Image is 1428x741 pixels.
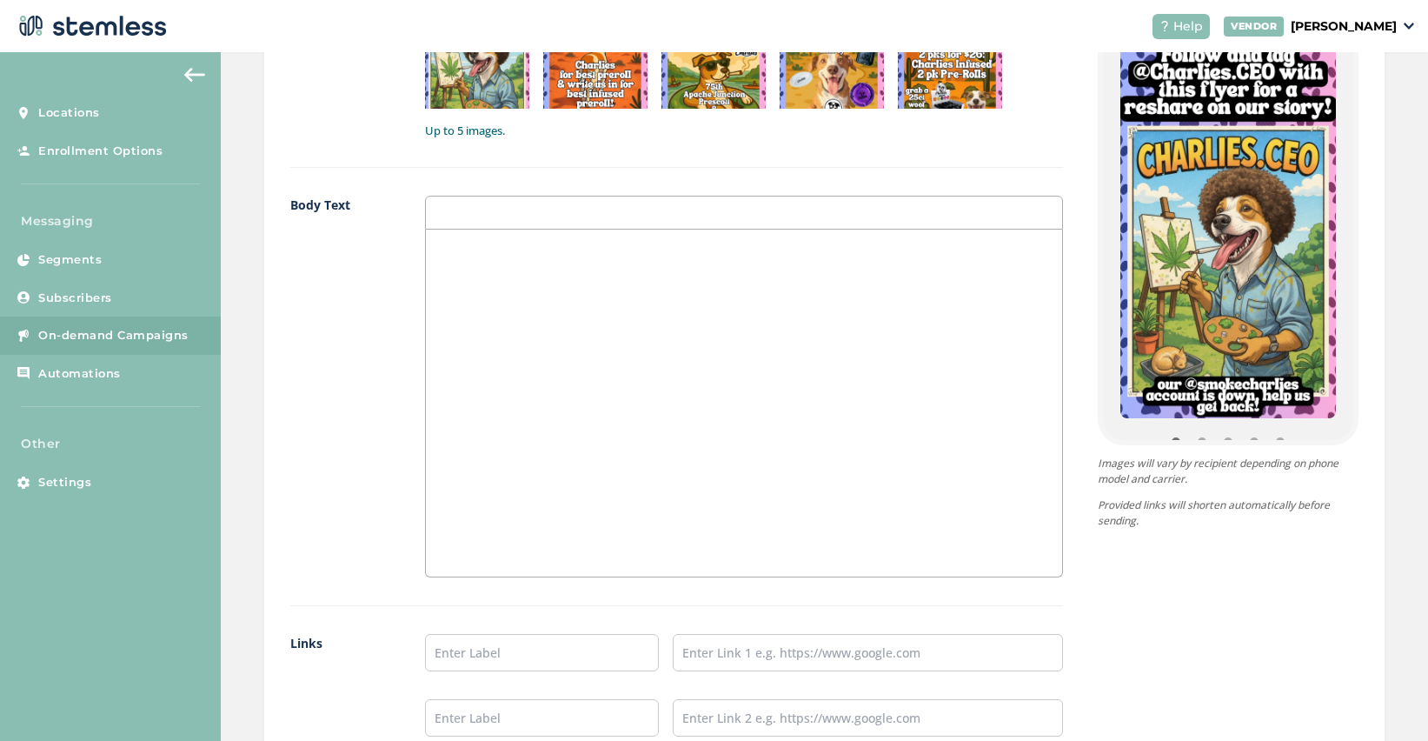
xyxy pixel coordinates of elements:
[425,634,659,671] input: Enter Label
[543,4,648,109] img: 2Q==
[1173,17,1203,36] span: Help
[38,327,189,344] span: On-demand Campaigns
[1189,429,1215,455] button: Item 1
[38,104,100,122] span: Locations
[38,143,163,160] span: Enrollment Options
[425,4,529,109] img: 2Q==
[780,4,884,109] img: 2Q==
[1267,429,1293,455] button: Item 4
[898,4,1002,109] img: 9k=
[1291,17,1397,36] p: [PERSON_NAME]
[661,4,766,109] img: Z
[425,123,1063,140] label: Up to 5 images.
[425,699,659,737] input: Enter Label
[1224,17,1284,37] div: VENDOR
[38,251,102,269] span: Segments
[673,699,1063,737] input: Enter Link 2 e.g. https://www.google.com
[290,196,390,577] label: Body Text
[1241,429,1267,455] button: Item 3
[1341,658,1428,741] iframe: Chat Widget
[1098,456,1358,487] p: Images will vary by recipient depending on phone model and carrier.
[1215,429,1241,455] button: Item 2
[14,9,167,43] img: logo-dark-0685b13c.svg
[1163,429,1189,455] button: Item 0
[184,68,205,82] img: icon-arrow-back-accent-c549486e.svg
[38,365,121,383] span: Automations
[38,474,91,491] span: Settings
[1098,497,1358,529] p: Provided links will shorten automatically before sending.
[1120,35,1336,418] img: 2Q==
[673,634,1063,671] input: Enter Link 1 e.g. https://www.google.com
[1159,21,1170,31] img: icon-help-white-03924b79.svg
[38,290,112,307] span: Subscribers
[1404,23,1414,30] img: icon_down-arrow-small-66adaf34.svg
